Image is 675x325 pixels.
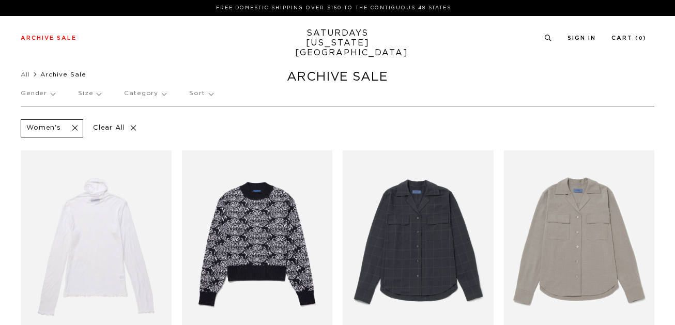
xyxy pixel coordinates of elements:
[40,71,86,78] span: Archive Sale
[88,119,142,137] p: Clear All
[78,82,101,105] p: Size
[611,35,647,41] a: Cart (0)
[295,28,380,58] a: SATURDAYS[US_STATE][GEOGRAPHIC_DATA]
[639,36,643,41] small: 0
[189,82,212,105] p: Sort
[21,35,76,41] a: Archive Sale
[21,71,30,78] a: All
[25,4,642,12] p: FREE DOMESTIC SHIPPING OVER $150 TO THE CONTIGUOUS 48 STATES
[21,82,55,105] p: Gender
[567,35,596,41] a: Sign In
[26,124,61,133] p: Women's
[124,82,166,105] p: Category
